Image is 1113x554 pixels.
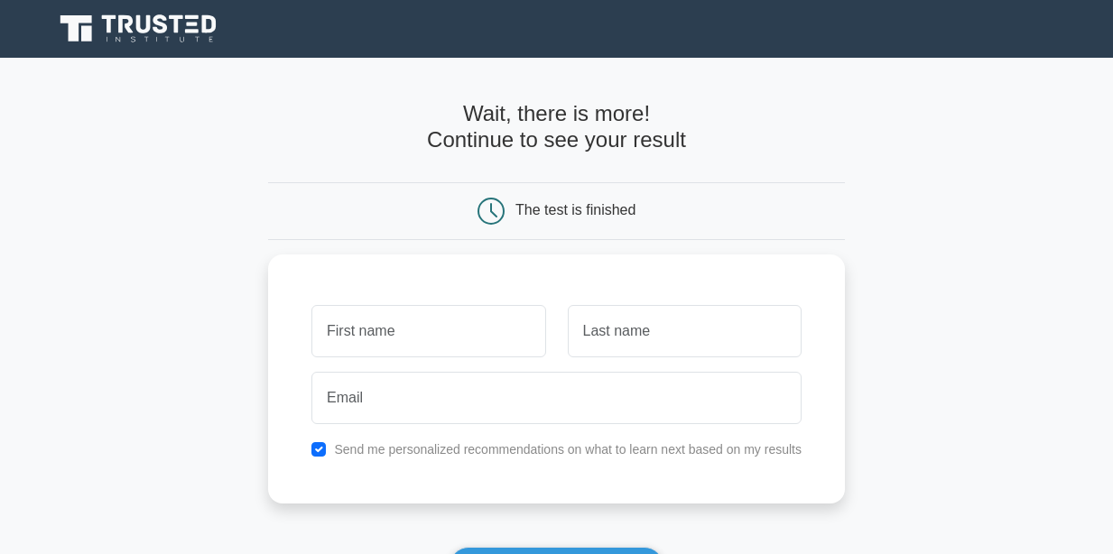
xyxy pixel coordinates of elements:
div: The test is finished [515,202,635,217]
h4: Wait, there is more! Continue to see your result [268,101,845,153]
input: Email [311,372,802,424]
input: First name [311,305,545,357]
input: Last name [568,305,802,357]
label: Send me personalized recommendations on what to learn next based on my results [334,442,802,457]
